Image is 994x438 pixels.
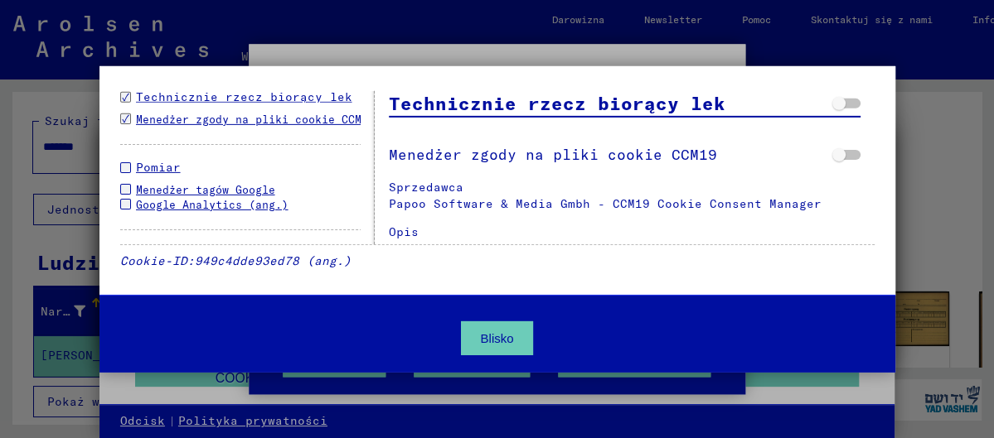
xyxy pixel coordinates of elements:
button: Blisko [461,321,532,355]
input: Google Analytics (ang.) [120,198,131,209]
a: Menedżer tagów Google [136,182,275,195]
a: Pomiar [136,161,181,172]
input: Menedżer zgody na pliki cookie CCM19 [120,113,131,123]
a: Menedżer zgody na pliki cookie CCM19 [136,112,375,125]
strong: Sprzedawca [389,180,463,195]
input: Technicznie rzecz biorący lek [120,91,131,102]
p: Papoo Software & Media Gmbh - CCM19 Cookie Consent Manager [389,180,861,212]
strong: Opis [389,224,419,239]
input: Menedżer tagów Google [120,183,131,194]
p: Spodnie dla Speicherung der Cookie Consent Vereinbarung - welche Cookies i Filet und Skripte gese... [389,224,861,273]
div: Cookie-ID: [120,253,875,270]
out: 949c4dde93ed78 (ang.) [195,253,352,268]
a: Technicznie rzecz biorący lek [136,90,352,102]
input: Pomiar [120,161,131,172]
a: Google Analytics (ang.) [136,197,289,210]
